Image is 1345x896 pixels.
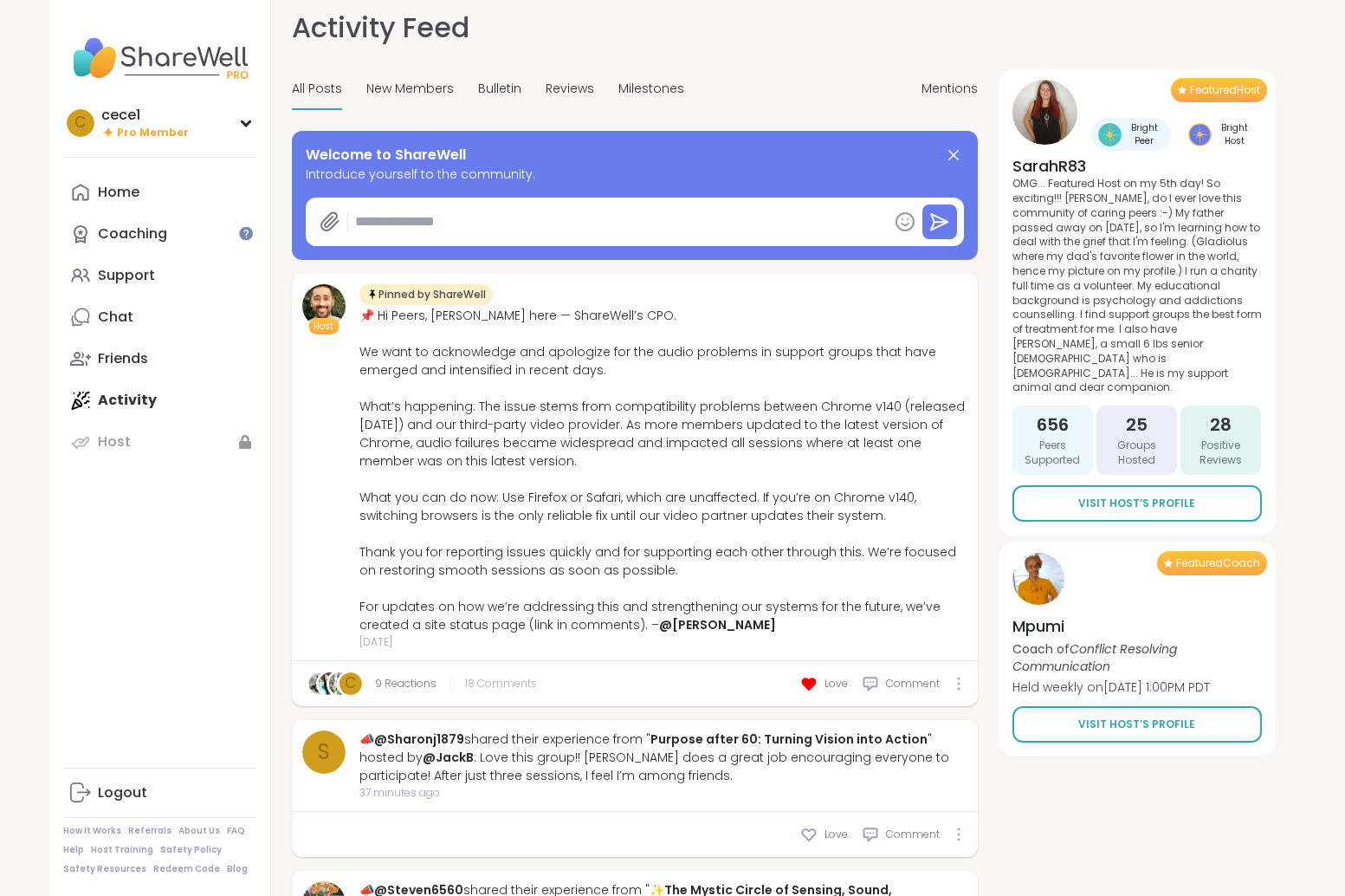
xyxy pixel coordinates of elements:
span: Visit Host’s Profile [1078,496,1195,511]
span: S [318,737,330,768]
span: Bulletin [478,80,521,98]
a: About Us [178,825,220,837]
p: Held weekly on [DATE] 1:00PM PDT [1012,678,1262,696]
i: Conflict Resolving Communication [1012,640,1177,675]
h4: SarahR83 [1012,155,1262,177]
span: 656 [1037,412,1069,437]
a: Redeem Code [153,863,220,875]
img: SarahR83 [1012,80,1077,145]
div: Friends [98,349,148,368]
img: ShareWell Nav Logo [63,28,256,88]
div: Home [98,183,139,202]
img: Sha777 [319,672,341,695]
a: Coaching [63,213,256,255]
span: Mentions [921,80,978,98]
div: cece1 [101,106,189,125]
p: OMG... Featured Host on my 5th day! So exciting!!! [PERSON_NAME], do I ever love this community o... [1012,177,1262,395]
a: Host [63,421,256,463]
div: Pinned by ShareWell [359,284,493,305]
a: Help [63,844,84,856]
a: Home [63,172,256,213]
span: Bright Peer [1125,121,1164,147]
div: Host [98,432,131,451]
a: How It Works [63,825,121,837]
a: S [302,730,346,774]
img: rustyempire [308,672,331,695]
span: Peers Supported [1019,438,1086,468]
a: Friends [63,338,256,380]
a: Visit Host’s Profile [1012,485,1262,522]
div: 📣 shared their experience from " " hosted by : Love this group!! [PERSON_NAME] does a great job e... [359,730,967,785]
span: Comment [886,827,940,842]
p: Coach of [1012,640,1262,675]
a: Blog [227,863,248,875]
span: Introduce yourself to the community. [306,166,964,184]
span: Milestones [618,80,684,98]
a: Visit Host’s Profile [1012,706,1262,743]
span: All Posts [292,80,342,98]
a: Logout [63,772,256,814]
a: FAQ [227,825,245,837]
span: New Members [366,80,454,98]
span: Visit Host’s Profile [1078,717,1195,732]
img: Mpumi [1012,553,1064,605]
span: c [74,112,86,134]
a: @Sharonj1879 [374,730,464,748]
a: Chat [63,296,256,338]
iframe: Spotlight [239,226,253,240]
span: Positive Reviews [1187,438,1254,468]
span: Comment [886,676,940,691]
span: Welcome to ShareWell [306,145,466,166]
img: brett [302,284,346,328]
a: @JackB [423,749,474,766]
span: Groups Hosted [1103,438,1170,468]
a: Support [63,255,256,296]
span: Love [824,827,848,842]
span: Featured Coach [1176,556,1260,570]
span: c [345,672,356,695]
a: Host Training [91,844,153,856]
div: Support [98,266,155,285]
a: Safety Policy [160,844,222,856]
div: 📌 Hi Peers, [PERSON_NAME] here — ShareWell’s CPO. We want to acknowledge and apologize for the au... [359,307,967,634]
a: @[PERSON_NAME] [659,616,776,633]
span: Pro Member [117,126,189,140]
div: Logout [98,783,147,802]
a: Referrals [128,825,171,837]
h4: Mpumi [1012,615,1262,637]
img: Bright Peer [1098,123,1122,146]
span: 28 [1210,412,1232,437]
a: Purpose after 60: Turning Vision into Action [650,730,928,748]
span: Reviews [546,80,594,98]
a: Safety Resources [63,863,146,875]
div: Coaching [98,224,167,243]
a: 9 Reactions [375,676,436,691]
span: 25 [1126,412,1148,437]
div: Chat [98,308,133,327]
span: Bright Host [1215,121,1255,147]
span: Host [314,320,333,333]
img: Jessiegirl0719 [329,672,352,695]
span: Love [824,676,848,691]
span: 18 Comments [465,676,537,691]
span: [DATE] [359,634,967,650]
span: 37 minutes ago [359,785,967,801]
span: Featured Host [1190,83,1260,97]
img: Bright Host [1188,123,1212,146]
h1: Activity Feed [292,7,469,49]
